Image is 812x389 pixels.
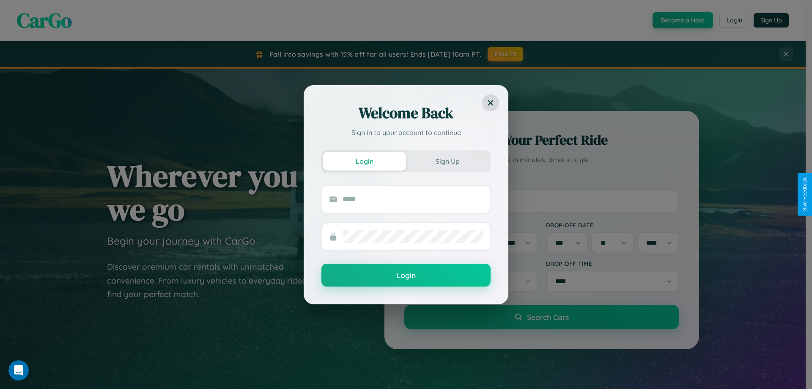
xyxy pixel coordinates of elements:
[321,264,491,287] button: Login
[406,152,489,171] button: Sign Up
[802,177,808,212] div: Give Feedback
[323,152,406,171] button: Login
[321,127,491,138] p: Sign in to your account to continue
[8,360,29,381] iframe: Intercom live chat
[321,103,491,123] h2: Welcome Back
